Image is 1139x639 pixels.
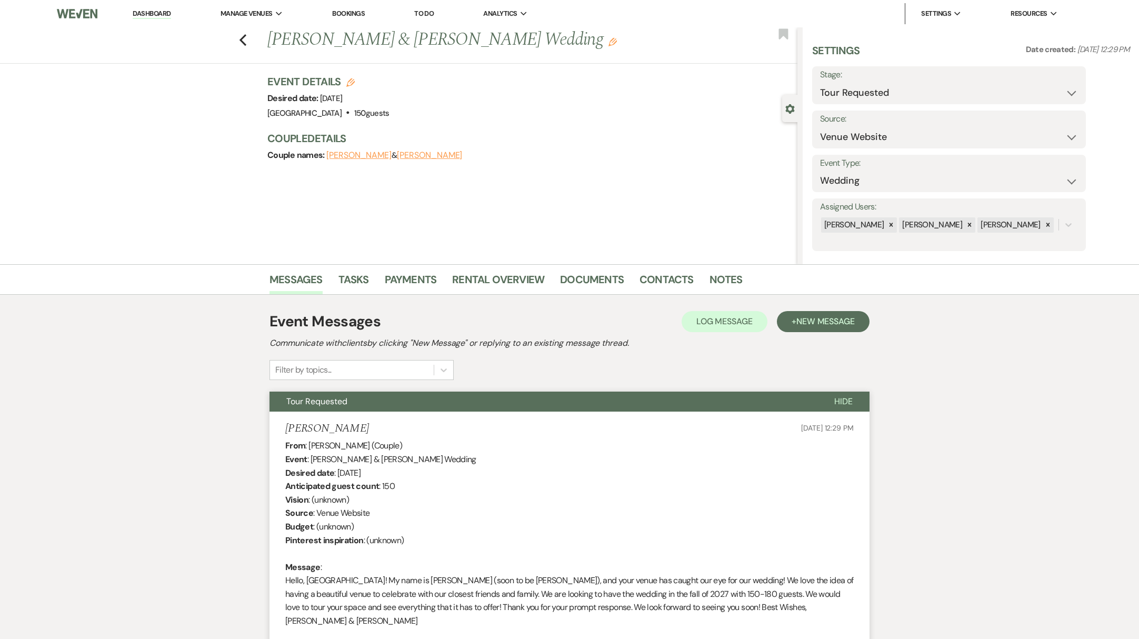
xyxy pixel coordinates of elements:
span: Settings [921,8,951,19]
span: Resources [1011,8,1047,19]
button: +New Message [777,311,870,332]
span: [DATE] [320,93,342,104]
label: Stage: [820,67,1078,83]
b: Pinterest inspiration [285,535,364,546]
a: Messages [269,271,323,294]
img: Weven Logo [57,3,97,25]
b: Vision [285,494,308,505]
span: New Message [796,316,855,327]
button: Close lead details [785,103,795,113]
label: Assigned Users: [820,199,1078,215]
b: Source [285,507,313,518]
span: & [326,150,462,161]
button: [PERSON_NAME] [326,151,392,159]
h3: Event Details [267,74,389,89]
span: Analytics [483,8,517,19]
div: [PERSON_NAME] [977,217,1042,233]
h5: [PERSON_NAME] [285,422,369,435]
span: [GEOGRAPHIC_DATA] [267,108,342,118]
span: [DATE] 12:29 PM [1077,44,1130,55]
h2: Communicate with clients by clicking "New Message" or replying to an existing message thread. [269,337,870,350]
b: Budget [285,521,313,532]
b: Desired date [285,467,334,478]
a: To Do [414,9,434,18]
div: Filter by topics... [275,364,332,376]
h3: Settings [812,43,860,66]
a: Documents [560,271,624,294]
b: From [285,440,305,451]
button: [PERSON_NAME] [397,151,462,159]
h1: Event Messages [269,311,381,333]
span: Tour Requested [286,396,347,407]
label: Source: [820,112,1078,127]
h3: Couple Details [267,131,787,146]
b: Event [285,454,307,465]
a: Tasks [338,271,369,294]
a: Payments [385,271,437,294]
a: Contacts [640,271,694,294]
span: Date created: [1026,44,1077,55]
span: Manage Venues [221,8,273,19]
span: Couple names: [267,149,326,161]
h1: [PERSON_NAME] & [PERSON_NAME] Wedding [267,27,687,53]
button: Hide [817,392,870,412]
button: Log Message [682,311,767,332]
div: [PERSON_NAME] [899,217,964,233]
button: Tour Requested [269,392,817,412]
b: Message [285,562,321,573]
a: Notes [710,271,743,294]
button: Edit [608,37,617,46]
span: Desired date: [267,93,320,104]
span: Hide [834,396,853,407]
a: Bookings [332,9,365,18]
label: Event Type: [820,156,1078,171]
a: Dashboard [133,9,171,19]
span: 150 guests [354,108,389,118]
a: Rental Overview [452,271,544,294]
div: [PERSON_NAME] [821,217,886,233]
span: [DATE] 12:29 PM [801,423,854,433]
span: Log Message [696,316,753,327]
b: Anticipated guest count [285,481,379,492]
